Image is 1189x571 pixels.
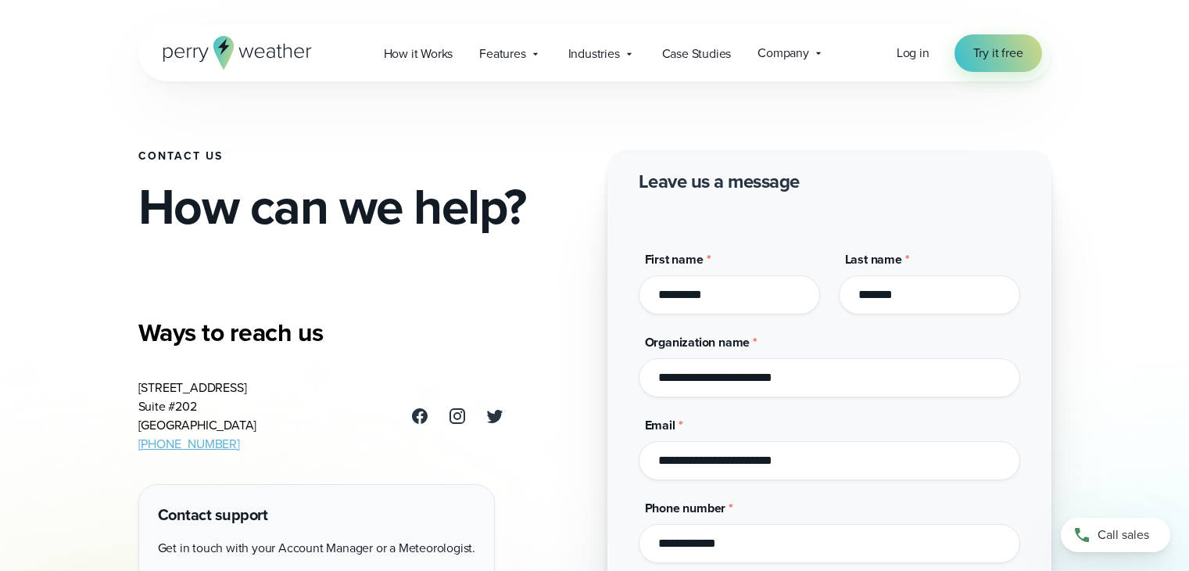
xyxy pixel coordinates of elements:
[649,38,745,70] a: Case Studies
[138,379,257,454] address: [STREET_ADDRESS] Suite #202 [GEOGRAPHIC_DATA]
[645,250,704,268] span: First name
[384,45,453,63] span: How it Works
[645,333,750,351] span: Organization name
[138,150,582,163] h1: Contact Us
[662,45,732,63] span: Case Studies
[954,34,1042,72] a: Try it free
[138,317,504,348] h3: Ways to reach us
[568,45,620,63] span: Industries
[897,44,929,62] span: Log in
[1061,518,1170,552] a: Call sales
[138,435,240,453] a: [PHONE_NUMBER]
[138,181,582,232] h2: How can we help?
[371,38,467,70] a: How it Works
[158,504,475,526] h4: Contact support
[1098,526,1149,544] span: Call sales
[973,44,1023,63] span: Try it free
[645,499,726,517] span: Phone number
[757,44,809,63] span: Company
[639,169,800,194] h2: Leave us a message
[897,44,929,63] a: Log in
[845,250,902,268] span: Last name
[479,45,525,63] span: Features
[158,539,475,558] p: Get in touch with your Account Manager or a Meteorologist.
[645,416,675,434] span: Email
